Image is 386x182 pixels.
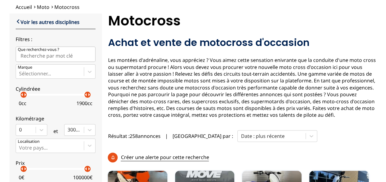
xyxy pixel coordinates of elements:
[108,36,376,49] h2: Achat et vente de motocross d'occasion
[21,91,29,98] p: arrow_right
[82,91,90,98] p: arrow_left
[85,165,93,173] p: arrow_right
[108,133,160,139] span: Résultat : 258 annonces
[172,133,233,139] p: [GEOGRAPHIC_DATA] par :
[16,160,96,166] p: Prix
[19,174,24,181] p: 0 €
[16,115,96,122] p: Kilométrage
[121,154,209,161] p: Créer une alerte pour cette recherche
[16,18,80,25] a: Voir les autres disciplines
[108,13,376,28] h1: Motocross
[82,165,90,173] p: arrow_left
[18,91,26,98] p: arrow_left
[54,4,80,10] a: Motocross
[85,91,93,98] p: arrow_right
[76,100,92,107] p: 1900 cc
[19,100,26,107] p: 0 cc
[16,36,96,43] p: Filtres :
[18,65,32,70] p: Marque
[21,165,29,173] p: arrow_right
[53,128,58,135] p: et
[73,174,92,181] p: 100000 €
[68,127,69,132] input: 300000
[16,4,32,10] a: Accueil
[37,4,49,10] a: Moto
[165,133,168,139] span: |
[19,71,20,76] input: MarqueSélectionner...
[16,47,96,62] input: Que recherchez-vous ?
[18,47,59,52] p: Que recherchez-vous ?
[18,139,40,144] p: Localisation
[18,165,26,173] p: arrow_left
[19,145,20,150] input: Votre pays...
[108,57,376,119] p: Les montées d'adrénaline, vous appréciez ? Vous aimez cette sensation enivrante que la conduite d...
[16,85,96,92] p: Cylindréee
[19,127,20,132] input: 0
